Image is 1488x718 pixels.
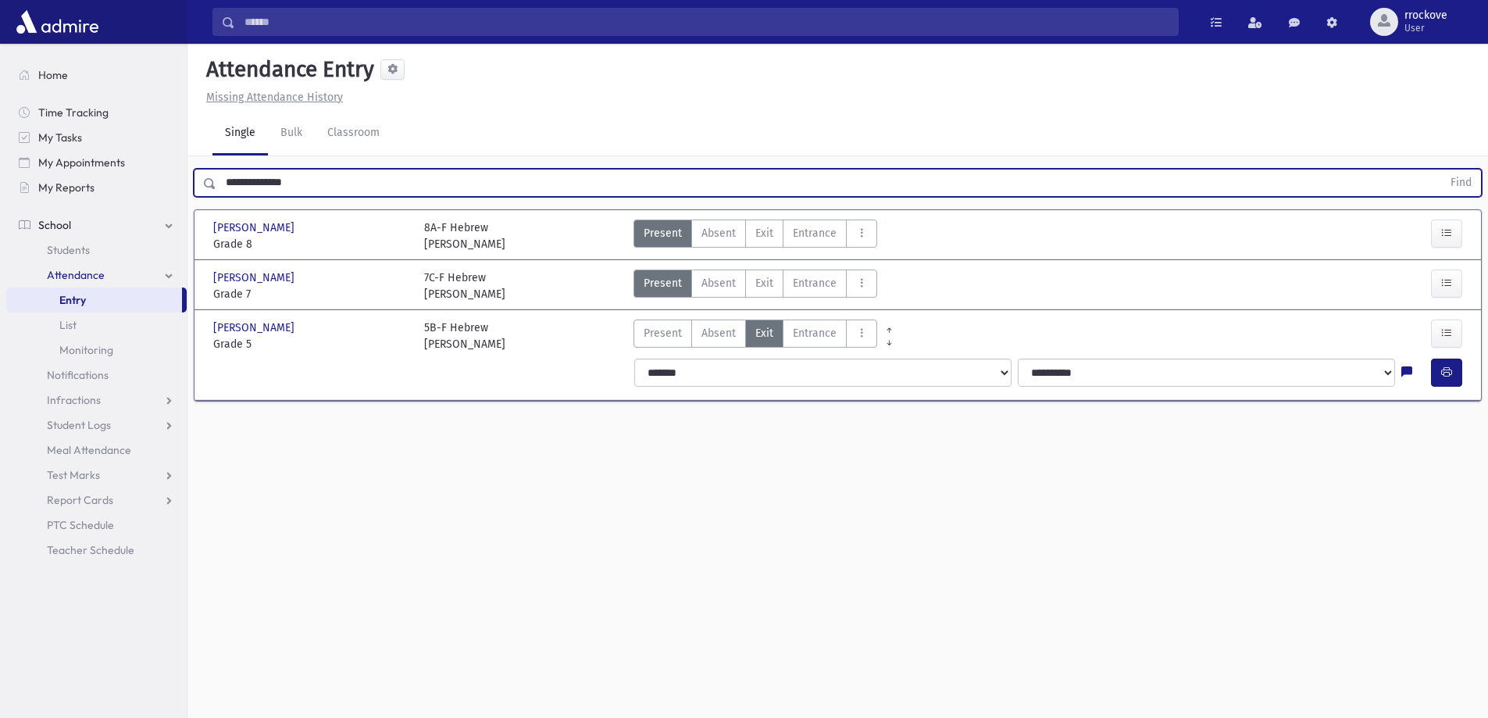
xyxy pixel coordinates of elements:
[213,320,298,336] span: [PERSON_NAME]
[47,393,101,407] span: Infractions
[6,238,187,263] a: Students
[59,318,77,332] span: List
[424,320,505,352] div: 5B-F Hebrew [PERSON_NAME]
[213,220,298,236] span: [PERSON_NAME]
[47,418,111,432] span: Student Logs
[793,275,837,291] span: Entrance
[701,325,736,341] span: Absent
[6,538,187,563] a: Teacher Schedule
[6,150,187,175] a: My Appointments
[644,225,682,241] span: Present
[6,488,187,513] a: Report Cards
[6,125,187,150] a: My Tasks
[755,225,773,241] span: Exit
[268,112,315,155] a: Bulk
[213,236,409,252] span: Grade 8
[38,155,125,170] span: My Appointments
[6,263,187,288] a: Attendance
[424,220,505,252] div: 8A-F Hebrew [PERSON_NAME]
[701,225,736,241] span: Absent
[6,463,187,488] a: Test Marks
[1404,9,1447,22] span: rrockove
[47,243,90,257] span: Students
[59,293,86,307] span: Entry
[6,313,187,338] a: List
[200,56,374,83] h5: Attendance Entry
[206,91,343,104] u: Missing Attendance History
[38,180,95,195] span: My Reports
[1441,170,1481,196] button: Find
[47,518,114,532] span: PTC Schedule
[6,363,187,388] a: Notifications
[633,270,877,302] div: AttTypes
[6,388,187,413] a: Infractions
[6,100,187,125] a: Time Tracking
[47,543,134,557] span: Teacher Schedule
[38,218,71,232] span: School
[6,413,187,438] a: Student Logs
[6,63,187,88] a: Home
[47,493,113,507] span: Report Cards
[6,438,187,463] a: Meal Attendance
[755,275,773,291] span: Exit
[47,443,131,457] span: Meal Attendance
[6,288,182,313] a: Entry
[1404,22,1447,34] span: User
[6,338,187,363] a: Monitoring
[6,213,187,238] a: School
[644,325,682,341] span: Present
[12,6,102,38] img: AdmirePro
[633,220,877,252] div: AttTypes
[47,368,109,382] span: Notifications
[6,513,187,538] a: PTC Schedule
[38,105,109,120] span: Time Tracking
[213,336,409,352] span: Grade 5
[315,112,392,155] a: Classroom
[59,343,113,357] span: Monitoring
[47,468,100,482] span: Test Marks
[793,225,837,241] span: Entrance
[755,325,773,341] span: Exit
[47,268,105,282] span: Attendance
[213,286,409,302] span: Grade 7
[424,270,505,302] div: 7C-F Hebrew [PERSON_NAME]
[793,325,837,341] span: Entrance
[6,175,187,200] a: My Reports
[38,68,68,82] span: Home
[644,275,682,291] span: Present
[235,8,1178,36] input: Search
[212,112,268,155] a: Single
[213,270,298,286] span: [PERSON_NAME]
[701,275,736,291] span: Absent
[38,130,82,145] span: My Tasks
[200,91,343,104] a: Missing Attendance History
[633,320,877,352] div: AttTypes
